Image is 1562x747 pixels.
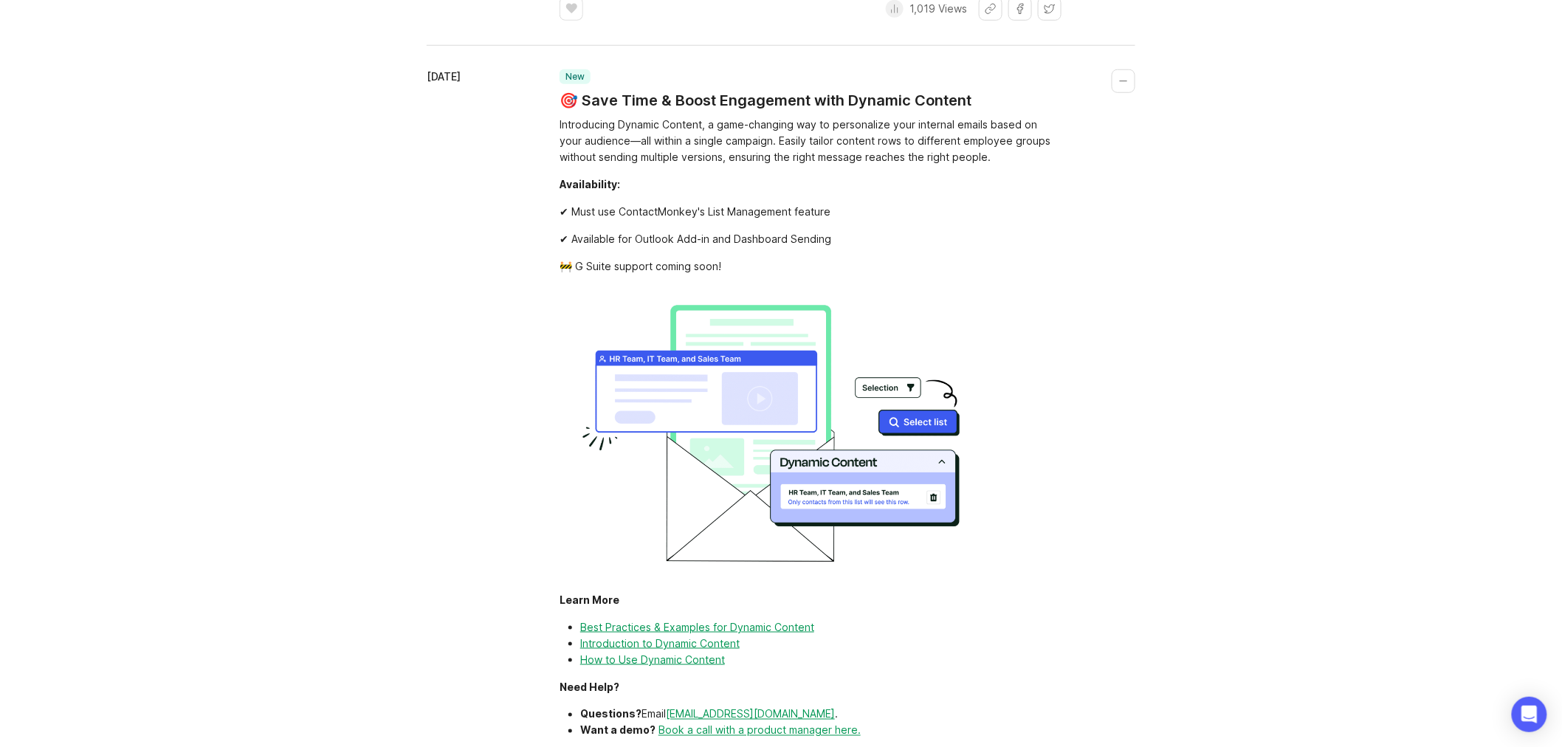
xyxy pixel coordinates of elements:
[427,70,461,83] time: [DATE]
[666,708,835,720] a: [EMAIL_ADDRESS][DOMAIN_NAME]
[580,637,740,650] a: Introduction to Dynamic Content
[560,117,1062,165] div: Introducing Dynamic Content, a game-changing way to personalize your internal emails based on you...
[560,681,619,693] div: Need Help?
[565,71,585,83] p: new
[580,621,814,633] a: Best Practices & Examples for Dynamic Content
[580,653,725,666] a: How to Use Dynamic Content
[580,708,641,720] div: Questions?
[560,258,1062,275] div: 🚧 G Suite support coming soon!
[560,90,971,111] a: 🎯 Save Time & Boost Engagement with Dynamic Content
[1112,69,1135,93] button: Collapse changelog entry
[560,204,1062,220] div: ✔ Must use ContactMonkey's List Management feature
[580,706,1062,723] li: Email .
[560,231,1062,247] div: ✔ Available for Outlook Add-in and Dashboard Sending
[580,724,656,737] div: Want a demo?
[658,724,861,737] a: Book a call with a product manager here.
[909,1,967,16] p: 1,019 Views
[560,286,986,581] img: Hero-iamge-Dynamic-Content
[1512,697,1547,732] div: Open Intercom Messenger
[560,178,620,190] div: Availability:
[560,593,619,606] div: Learn More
